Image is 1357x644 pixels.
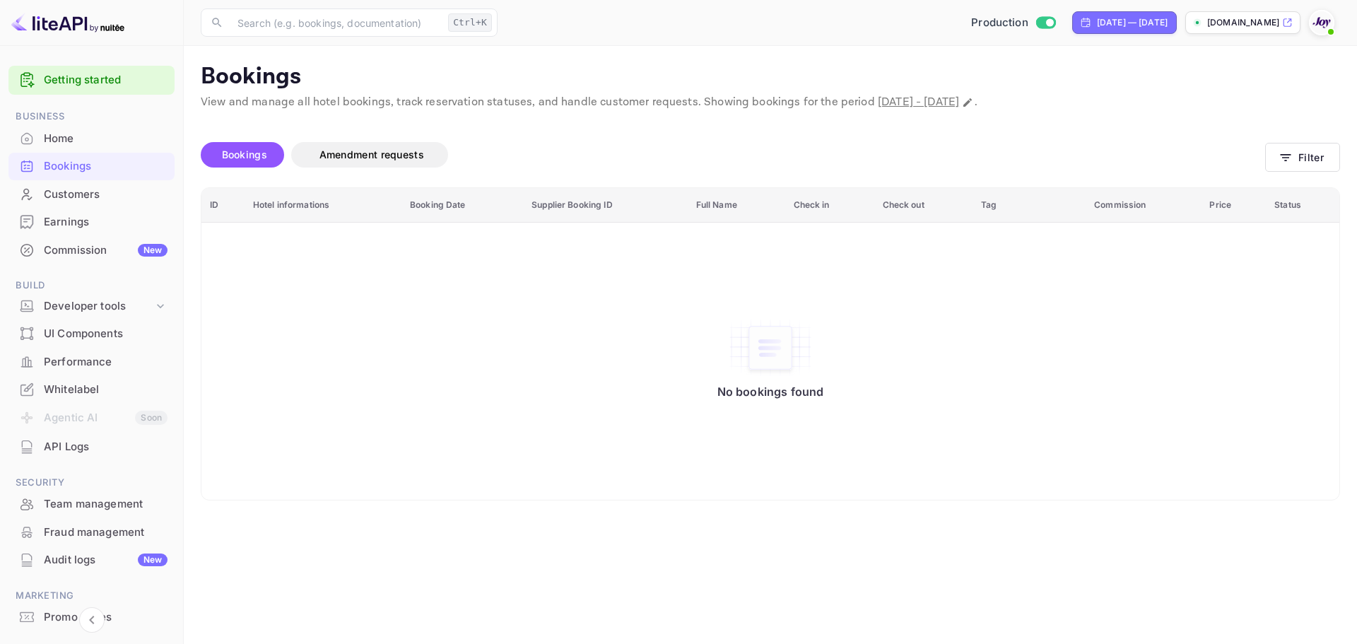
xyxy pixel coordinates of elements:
div: Switch to Sandbox mode [965,15,1061,31]
button: Collapse navigation [79,607,105,633]
input: Search (e.g. bookings, documentation) [229,8,442,37]
p: View and manage all hotel bookings, track reservation statuses, and handle customer requests. Sho... [201,94,1340,111]
a: Promo codes [8,604,175,630]
a: Audit logsNew [8,546,175,573]
p: Bookings [201,63,1340,91]
a: Bookings [8,153,175,179]
th: Commission [1086,188,1201,223]
div: Getting started [8,66,175,95]
div: Home [44,131,168,147]
div: Home [8,125,175,153]
p: [DOMAIN_NAME] [1207,16,1279,29]
div: UI Components [8,320,175,348]
div: [DATE] — [DATE] [1097,16,1168,29]
th: Check in [785,188,874,223]
div: New [138,244,168,257]
div: Audit logs [44,552,168,568]
div: Promo codes [44,609,168,626]
div: UI Components [44,326,168,342]
div: Developer tools [44,298,153,315]
div: Ctrl+K [448,13,492,32]
a: Earnings [8,209,175,235]
div: Fraud management [8,519,175,546]
div: Customers [8,181,175,209]
span: Marketing [8,588,175,604]
div: Performance [8,349,175,376]
div: Bookings [8,153,175,180]
th: Hotel informations [245,188,401,223]
div: API Logs [44,439,168,455]
img: No bookings found [728,318,813,377]
a: CommissionNew [8,237,175,263]
div: Performance [44,354,168,370]
th: Status [1266,188,1339,223]
th: Booking Date [401,188,523,223]
div: Developer tools [8,294,175,319]
th: Tag [973,188,1086,223]
th: ID [201,188,245,223]
div: API Logs [8,433,175,461]
a: UI Components [8,320,175,346]
div: Fraud management [44,525,168,541]
a: Home [8,125,175,151]
div: Team management [8,491,175,518]
span: Bookings [222,148,267,160]
th: Supplier Booking ID [523,188,687,223]
a: Fraud management [8,519,175,545]
a: API Logs [8,433,175,459]
div: Bookings [44,158,168,175]
div: Promo codes [8,604,175,631]
img: With Joy [1310,11,1333,34]
div: CommissionNew [8,237,175,264]
button: Filter [1265,143,1340,172]
span: Security [8,475,175,491]
span: Production [971,15,1028,31]
th: Check out [874,188,973,223]
div: Customers [44,187,168,203]
a: Team management [8,491,175,517]
div: Commission [44,242,168,259]
a: Performance [8,349,175,375]
a: Whitelabel [8,376,175,402]
th: Price [1201,188,1266,223]
div: Audit logsNew [8,546,175,574]
div: Team management [44,496,168,513]
table: booking table [201,188,1339,500]
img: LiteAPI logo [11,11,124,34]
a: Getting started [44,72,168,88]
a: Customers [8,181,175,207]
div: Whitelabel [8,376,175,404]
div: Earnings [8,209,175,236]
div: New [138,554,168,566]
span: Build [8,278,175,293]
div: account-settings tabs [201,142,1265,168]
th: Full Name [688,188,785,223]
div: Whitelabel [44,382,168,398]
p: No bookings found [717,385,824,399]
span: Business [8,109,175,124]
div: Earnings [44,214,168,230]
span: [DATE] - [DATE] [878,95,959,110]
button: Change date range [961,95,975,110]
span: Amendment requests [319,148,424,160]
